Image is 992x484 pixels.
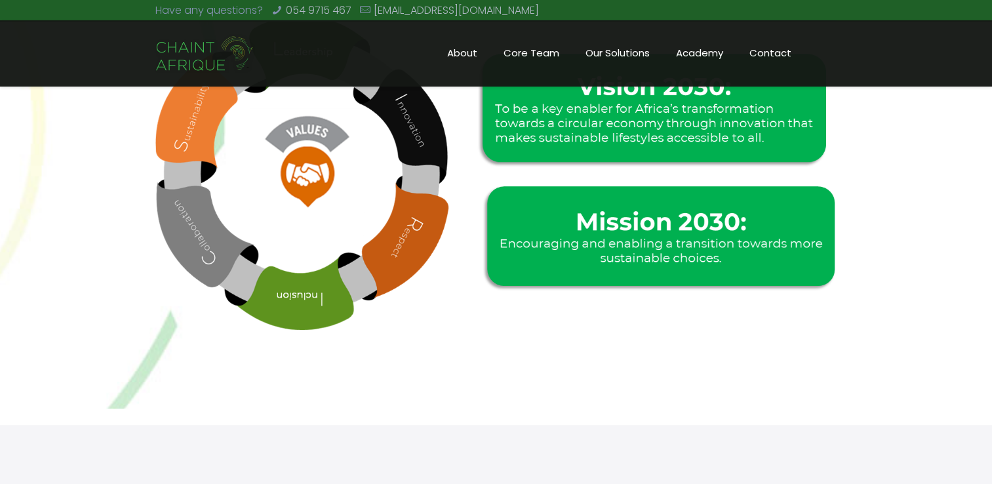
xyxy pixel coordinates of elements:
[736,43,804,63] span: Contact
[572,20,663,86] a: Our Solutions
[490,20,572,86] a: Core Team
[663,20,736,86] a: Academy
[434,20,490,86] a: About
[285,3,351,18] a: 054 9715 467
[572,43,663,63] span: Our Solutions
[155,34,254,73] img: Chaint_Afrique-20
[736,20,804,86] a: Contact
[155,15,837,330] img: Chaint-Values
[434,43,490,63] span: About
[663,43,736,63] span: Academy
[155,20,254,86] a: Chaint Afrique
[374,3,539,18] a: [EMAIL_ADDRESS][DOMAIN_NAME]
[490,43,572,63] span: Core Team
